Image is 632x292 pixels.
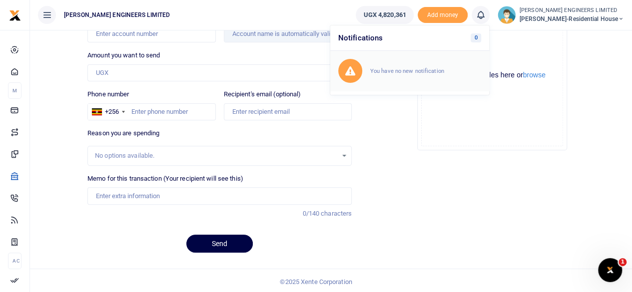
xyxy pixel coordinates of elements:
[60,10,174,19] span: [PERSON_NAME] ENGINEERS LIMITED
[418,10,468,18] a: Add money
[224,103,352,120] input: Enter recipient email
[498,6,516,24] img: profile-user
[9,9,21,21] img: logo-small
[87,89,129,99] label: Phone number
[520,14,624,23] span: [PERSON_NAME]-Residential House
[363,10,406,20] span: UGX 4,820,361
[422,70,563,80] div: Drag and drop files here or
[370,67,444,74] small: You have no new notification
[88,104,128,120] div: Uganda: +256
[330,51,489,91] a: You have no new notification
[186,235,253,253] button: Send
[598,258,622,282] iframe: Intercom live chat
[471,33,481,42] span: 0
[87,128,159,138] label: Reason you are spending
[224,89,301,99] label: Recipient's email (optional)
[330,25,489,51] h6: Notifications
[352,6,417,24] li: Wallet ballance
[224,25,352,42] input: Account name is automatically validated
[418,7,468,23] li: Toup your wallet
[356,6,413,24] a: UGX 4,820,361
[87,64,352,81] input: UGX
[87,187,352,204] input: Enter extra information
[8,253,21,269] li: Ac
[87,50,160,60] label: Amount you want to send
[321,210,352,217] span: characters
[523,71,546,78] button: browse
[418,7,468,23] span: Add money
[9,11,21,18] a: logo-small logo-large logo-large
[87,103,215,120] input: Enter phone number
[498,6,624,24] a: profile-user [PERSON_NAME] ENGINEERS LIMITED [PERSON_NAME]-Residential House
[95,151,337,161] div: No options available.
[619,258,627,266] span: 1
[87,25,215,42] input: Enter account number
[87,174,243,184] label: Memo for this transaction (Your recipient will see this)
[302,210,319,217] span: 0/140
[417,0,567,150] div: File Uploader
[105,107,119,117] div: +256
[8,82,21,99] li: M
[520,6,624,15] small: [PERSON_NAME] ENGINEERS LIMITED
